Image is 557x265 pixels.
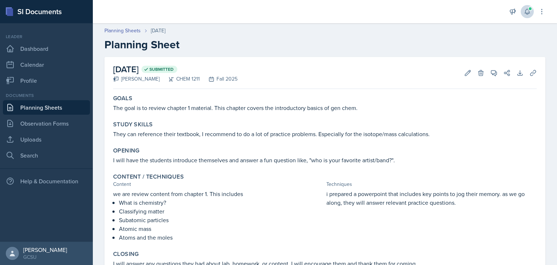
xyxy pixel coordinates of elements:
[23,253,67,261] div: GCSU
[113,180,323,188] div: Content
[160,75,200,83] div: CHEM 1211
[119,207,323,216] p: Classifying matter
[326,180,537,188] div: Techniques
[3,174,90,188] div: Help & Documentation
[326,189,537,207] p: i prepared a powerpoint that includes key points to jog their memory. as we go along, they will a...
[3,73,90,88] a: Profile
[113,75,160,83] div: [PERSON_NAME]
[119,216,323,224] p: Subatomic particles
[113,63,238,76] h2: [DATE]
[23,246,67,253] div: [PERSON_NAME]
[3,116,90,131] a: Observation Forms
[113,189,323,198] p: we are review content from chapter 1. This includes
[3,57,90,72] a: Calendar
[113,250,139,258] label: Closing
[113,156,537,164] p: I will have the students introduce themselves and answer a fun question like, "who is your favori...
[104,27,141,34] a: Planning Sheets
[149,66,174,72] span: Submitted
[3,33,90,40] div: Leader
[151,27,165,34] div: [DATE]
[3,100,90,115] a: Planning Sheets
[113,173,184,180] label: Content / Techniques
[104,38,545,51] h2: Planning Sheet
[113,121,153,128] label: Study Skills
[113,95,132,102] label: Goals
[3,132,90,147] a: Uploads
[3,41,90,56] a: Dashboard
[119,224,323,233] p: Atomic mass
[119,233,323,242] p: Atoms and the moles
[3,148,90,163] a: Search
[119,198,323,207] p: What is chemistry?
[113,103,537,112] p: The goal is to review chapter 1 material. This chapter covers the introductory basics of gen chem.
[3,92,90,99] div: Documents
[113,147,140,154] label: Opening
[200,75,238,83] div: Fall 2025
[113,130,537,138] p: They can reference their textbook, I recommend to do a lot of practice problems. Especially for t...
